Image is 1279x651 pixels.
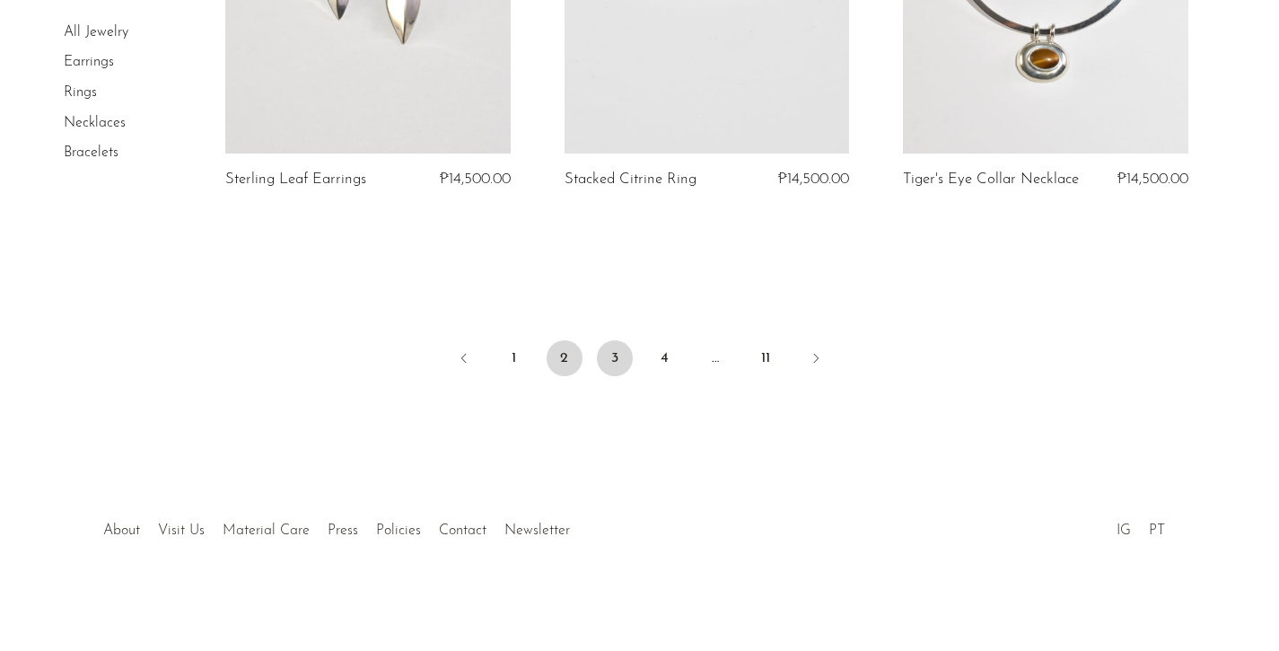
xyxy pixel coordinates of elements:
[798,340,834,380] a: Next
[103,523,140,538] a: About
[439,523,486,538] a: Contact
[748,340,784,376] a: 11
[223,523,310,538] a: Material Care
[647,340,683,376] a: 4
[1149,523,1165,538] a: PT
[328,523,358,538] a: Press
[446,340,482,380] a: Previous
[64,56,114,70] a: Earrings
[64,85,97,100] a: Rings
[64,145,118,160] a: Bracelets
[64,25,128,40] a: All Jewelry
[547,340,583,376] span: 2
[778,172,849,187] span: ₱14,500.00
[158,523,205,538] a: Visit Us
[1117,172,1188,187] span: ₱14,500.00
[697,340,733,376] span: …
[225,172,366,188] a: Sterling Leaf Earrings
[94,509,579,543] ul: Quick links
[565,172,696,188] a: Stacked Citrine Ring
[1108,509,1174,543] ul: Social Medias
[1117,523,1131,538] a: IG
[376,523,421,538] a: Policies
[496,340,532,376] a: 1
[903,172,1079,188] a: Tiger's Eye Collar Necklace
[440,172,511,187] span: ₱14,500.00
[64,116,126,130] a: Necklaces
[597,340,633,376] a: 3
